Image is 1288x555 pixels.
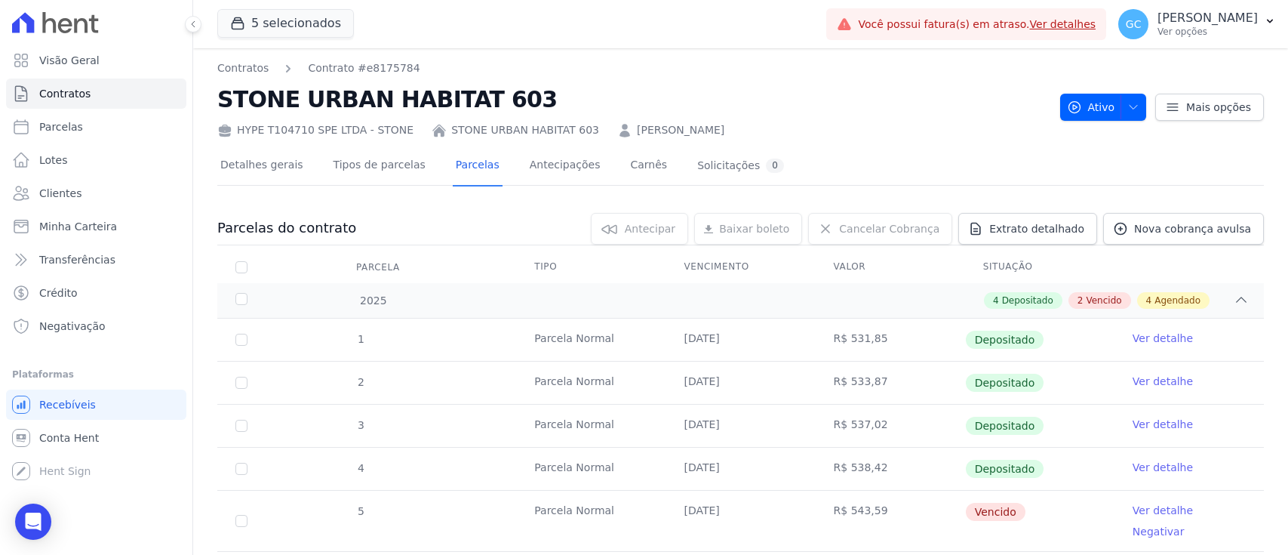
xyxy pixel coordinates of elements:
span: Vencido [966,503,1025,521]
nav: Breadcrumb [217,60,1048,76]
span: 1 [356,333,364,345]
div: Parcela [338,252,418,282]
th: Tipo [516,251,666,283]
span: 3 [356,419,364,431]
input: Só é possível selecionar pagamentos em aberto [235,377,247,389]
a: Ver detalhe [1133,417,1193,432]
td: R$ 543,59 [816,491,965,551]
th: Valor [816,251,965,283]
div: Plataformas [12,365,180,384]
span: Depositado [966,460,1044,478]
a: Contratos [217,60,269,76]
a: Minha Carteira [6,211,186,242]
a: Detalhes gerais [217,146,306,187]
p: [PERSON_NAME] [1157,11,1258,26]
th: Situação [965,251,1114,283]
span: Extrato detalhado [989,221,1084,236]
a: Ver detalhe [1133,460,1193,475]
span: 4 [356,462,364,474]
a: Clientes [6,178,186,208]
div: Open Intercom Messenger [15,504,51,540]
span: Parcelas [39,119,83,134]
input: Só é possível selecionar pagamentos em aberto [235,420,247,432]
a: Nova cobrança avulsa [1103,213,1264,245]
a: Crédito [6,278,186,308]
td: Parcela Normal [516,362,666,404]
a: Visão Geral [6,45,186,76]
a: Ver detalhe [1133,503,1193,518]
td: R$ 537,02 [816,405,965,447]
span: 4 [993,294,999,307]
a: Extrato detalhado [958,213,1097,245]
td: Parcela Normal [516,491,666,551]
td: Parcela Normal [516,319,666,361]
span: Você possui fatura(s) em atraso. [858,17,1096,32]
a: Lotes [6,145,186,175]
span: 4 [1146,294,1152,307]
input: Só é possível selecionar pagamentos em aberto [235,463,247,475]
a: Mais opções [1155,94,1264,121]
span: 2 [356,376,364,388]
h2: STONE URBAN HABITAT 603 [217,82,1048,116]
h3: Parcelas do contrato [217,219,356,237]
a: Negativar [1133,526,1185,538]
span: Recebíveis [39,397,96,412]
a: Recebíveis [6,390,186,420]
span: Contratos [39,86,91,101]
button: Ativo [1060,94,1147,121]
td: Parcela Normal [516,448,666,490]
span: GC [1126,19,1142,29]
input: default [235,515,247,527]
td: [DATE] [666,405,815,447]
td: R$ 531,85 [816,319,965,361]
a: Antecipações [527,146,604,187]
span: Transferências [39,252,115,267]
td: [DATE] [666,491,815,551]
a: Ver detalhe [1133,374,1193,389]
td: [DATE] [666,362,815,404]
span: Nova cobrança avulsa [1134,221,1251,236]
a: Tipos de parcelas [330,146,429,187]
a: Contrato #e8175784 [308,60,420,76]
a: Contratos [6,79,186,109]
span: 2 [1077,294,1084,307]
td: [DATE] [666,448,815,490]
span: Ativo [1067,94,1115,121]
nav: Breadcrumb [217,60,420,76]
span: Depositado [966,417,1044,435]
td: R$ 538,42 [816,448,965,490]
span: Conta Hent [39,430,99,446]
a: Ver detalhe [1133,331,1193,346]
span: Mais opções [1186,100,1251,115]
span: Vencido [1086,294,1121,307]
span: Lotes [39,153,68,168]
span: Visão Geral [39,53,100,68]
a: Ver detalhes [1030,18,1096,30]
a: Solicitações0 [694,146,787,187]
p: Ver opções [1157,26,1258,38]
td: Parcela Normal [516,405,666,447]
span: Negativação [39,319,106,334]
span: Crédito [39,285,78,301]
a: Negativação [6,311,186,341]
span: Depositado [1002,294,1053,307]
span: Depositado [966,374,1044,392]
a: [PERSON_NAME] [637,122,724,138]
span: Agendado [1154,294,1200,307]
a: Transferências [6,245,186,275]
div: Solicitações [697,159,784,173]
div: HYPE T104710 SPE LTDA - STONE [217,122,413,138]
a: Parcelas [6,112,186,142]
td: [DATE] [666,319,815,361]
input: Só é possível selecionar pagamentos em aberto [235,334,247,346]
span: Minha Carteira [39,219,117,234]
button: GC [PERSON_NAME] Ver opções [1106,3,1288,45]
a: Conta Hent [6,423,186,453]
a: Carnês [627,146,670,187]
a: STONE URBAN HABITAT 603 [451,122,599,138]
div: 0 [766,159,784,173]
a: Parcelas [453,146,503,187]
td: R$ 533,87 [816,362,965,404]
span: 5 [356,505,364,517]
th: Vencimento [666,251,815,283]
